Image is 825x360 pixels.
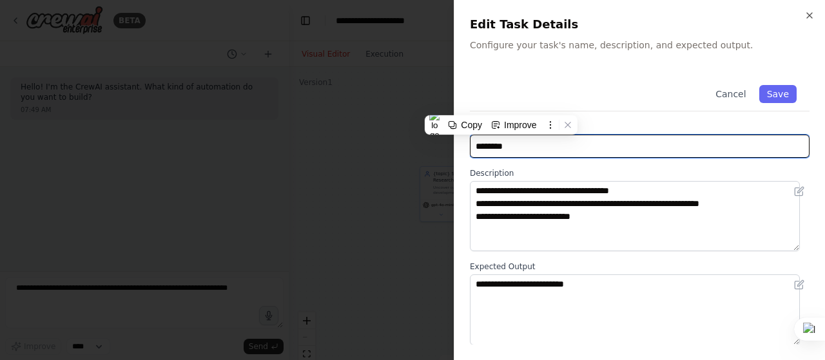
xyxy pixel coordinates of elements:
[759,85,797,103] button: Save
[708,85,753,103] button: Cancel
[470,168,810,178] label: Description
[470,39,810,52] p: Configure your task's name, description, and expected output.
[791,277,807,292] button: Open in editor
[791,184,807,199] button: Open in editor
[470,122,810,132] label: Name
[470,15,810,33] h2: Edit Task Details
[470,261,810,272] label: Expected Output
